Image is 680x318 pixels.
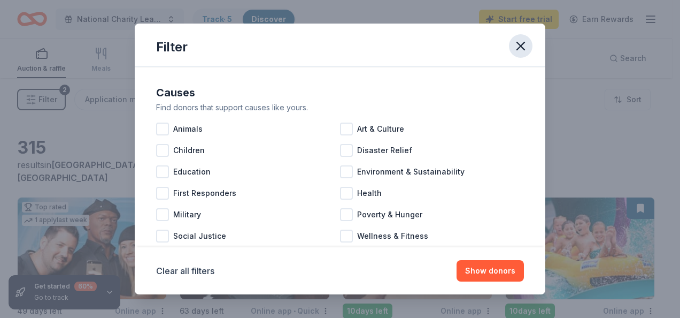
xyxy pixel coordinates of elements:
span: First Responders [173,187,236,200]
div: Causes [156,84,524,101]
span: Education [173,165,211,178]
span: Art & Culture [357,123,404,135]
div: Find donors that support causes like yours. [156,101,524,114]
span: Social Justice [173,230,226,243]
span: Animals [173,123,203,135]
button: Clear all filters [156,264,214,277]
span: Children [173,144,205,157]
span: Poverty & Hunger [357,208,422,221]
span: Health [357,187,382,200]
span: Military [173,208,201,221]
span: Disaster Relief [357,144,412,157]
span: Wellness & Fitness [357,230,428,243]
div: Filter [156,39,188,56]
span: Environment & Sustainability [357,165,465,178]
button: Show donors [457,260,524,282]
